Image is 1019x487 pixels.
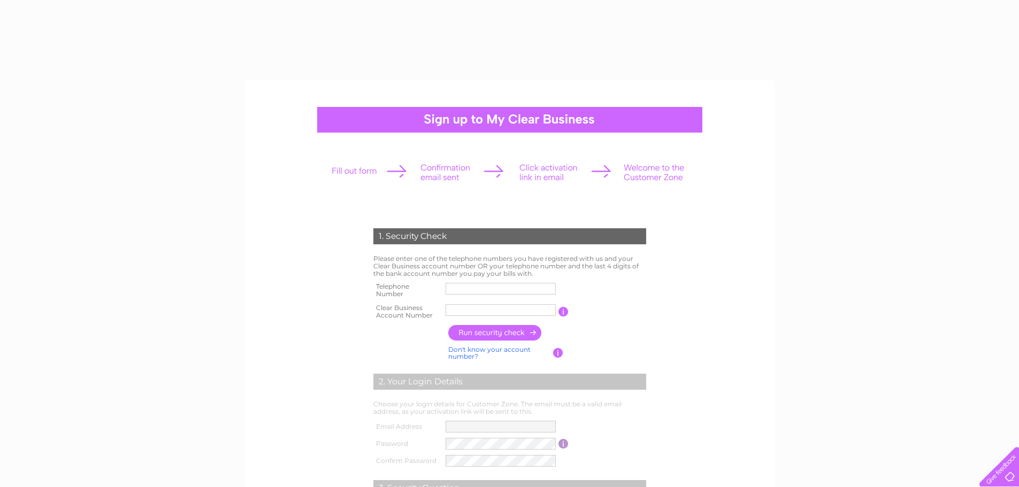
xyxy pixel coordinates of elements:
div: 2. Your Login Details [373,374,646,390]
th: Password [371,435,443,452]
td: Please enter one of the telephone numbers you have registered with us and your Clear Business acc... [371,252,649,280]
input: Information [553,348,563,358]
th: Confirm Password [371,452,443,469]
input: Information [558,439,569,449]
th: Email Address [371,418,443,435]
div: 1. Security Check [373,228,646,244]
td: Choose your login details for Customer Zone. The email must be a valid email address, as your act... [371,398,649,418]
a: Don't know your account number? [448,345,531,361]
th: Telephone Number [371,280,443,301]
input: Information [558,307,569,316]
th: Clear Business Account Number [371,301,443,322]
